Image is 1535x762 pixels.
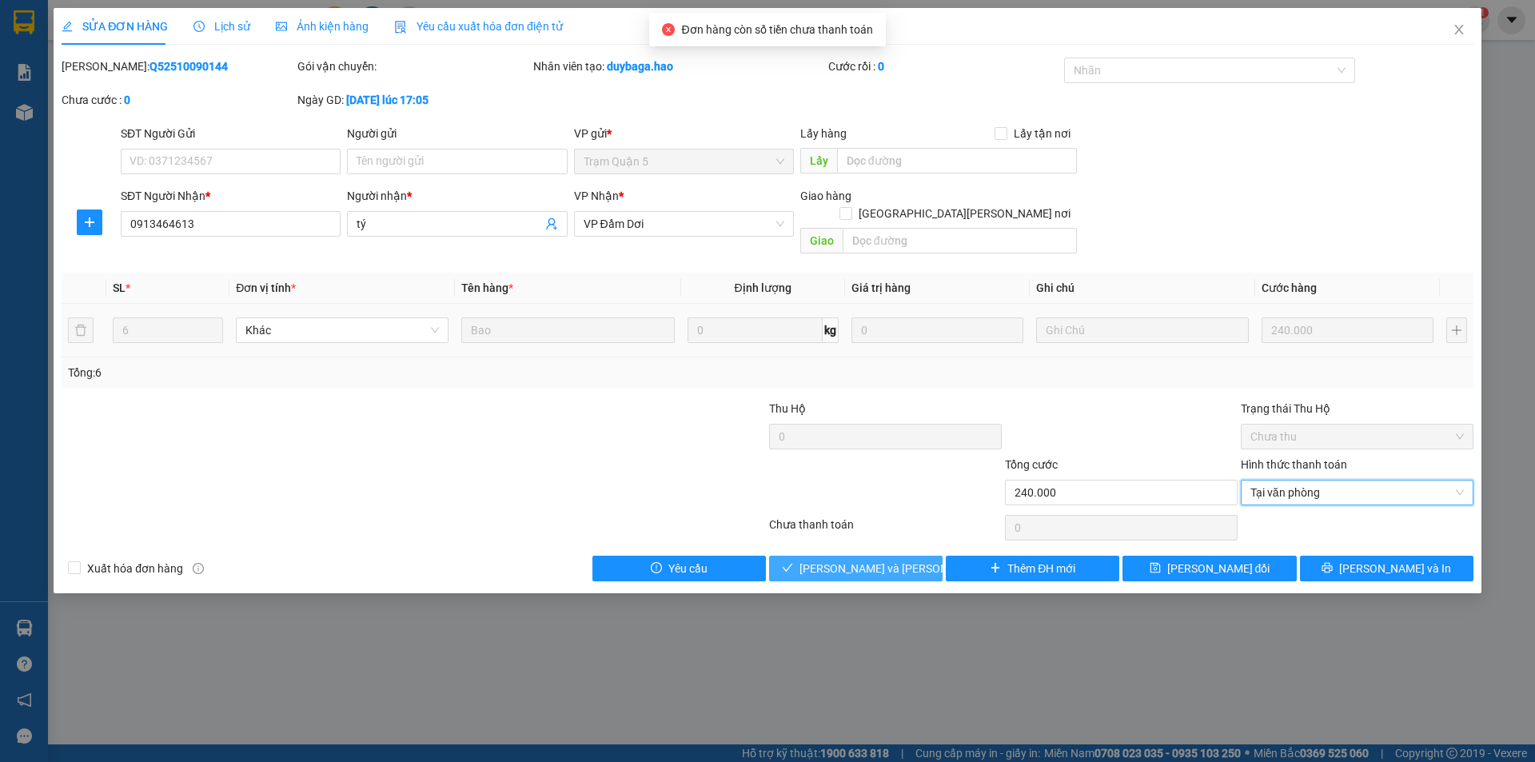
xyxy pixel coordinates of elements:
[394,21,407,34] img: icon
[461,317,674,343] input: VD: Bàn, Ghế
[150,59,668,79] li: Hotline: 02839552959
[799,560,1015,577] span: [PERSON_NAME] và [PERSON_NAME] hàng
[124,94,130,106] b: 0
[767,516,1003,544] div: Chưa thanh toán
[1262,281,1317,294] span: Cước hàng
[852,205,1077,222] span: [GEOGRAPHIC_DATA][PERSON_NAME] nơi
[20,20,100,100] img: logo.jpg
[1005,458,1058,471] span: Tổng cước
[121,125,341,142] div: SĐT Người Gửi
[347,125,567,142] div: Người gửi
[1339,560,1451,577] span: [PERSON_NAME] và In
[592,556,766,581] button: exclamation-circleYêu cầu
[851,317,1023,343] input: 0
[681,23,872,36] span: Đơn hàng còn số tiền chưa thanh toán
[62,91,294,109] div: Chưa cước :
[545,217,558,230] span: user-add
[574,125,794,142] div: VP gửi
[1446,317,1467,343] button: plus
[236,281,296,294] span: Đơn vị tính
[735,281,791,294] span: Định lượng
[533,58,825,75] div: Nhân viên tạo:
[800,148,837,174] span: Lấy
[800,127,847,140] span: Lấy hàng
[245,318,439,342] span: Khác
[1300,556,1473,581] button: printer[PERSON_NAME] và In
[607,60,673,73] b: duybaga.hao
[193,20,250,33] span: Lịch sử
[297,58,530,75] div: Gói vận chuyển:
[1241,458,1347,471] label: Hình thức thanh toán
[1262,317,1433,343] input: 0
[662,23,675,36] span: close-circle
[782,562,793,575] span: check
[347,187,567,205] div: Người nhận
[990,562,1001,575] span: plus
[297,91,530,109] div: Ngày GD:
[584,212,784,236] span: VP Đầm Dơi
[800,190,851,202] span: Giao hàng
[584,150,784,174] span: Trạm Quận 5
[113,281,126,294] span: SL
[62,58,294,75] div: [PERSON_NAME]:
[394,20,563,33] span: Yêu cầu xuất hóa đơn điện tử
[68,364,592,381] div: Tổng: 6
[878,60,884,73] b: 0
[62,20,168,33] span: SỬA ĐƠN HÀNG
[769,402,806,415] span: Thu Hộ
[769,556,943,581] button: check[PERSON_NAME] và [PERSON_NAME] hàng
[823,317,839,343] span: kg
[81,560,189,577] span: Xuất hóa đơn hàng
[461,281,513,294] span: Tên hàng
[1453,23,1465,36] span: close
[651,562,662,575] span: exclamation-circle
[828,58,1061,75] div: Cước rồi :
[346,94,429,106] b: [DATE] lúc 17:05
[121,187,341,205] div: SĐT Người Nhận
[1030,273,1255,304] th: Ghi chú
[1150,562,1161,575] span: save
[574,190,619,202] span: VP Nhận
[68,317,94,343] button: delete
[946,556,1119,581] button: plusThêm ĐH mới
[1167,560,1270,577] span: [PERSON_NAME] đổi
[668,560,708,577] span: Yêu cầu
[1437,8,1481,53] button: Close
[800,228,843,253] span: Giao
[1250,481,1464,505] span: Tại văn phòng
[276,20,369,33] span: Ảnh kiện hàng
[1322,562,1333,575] span: printer
[1241,400,1473,417] div: Trạng thái Thu Hộ
[150,60,228,73] b: Q52510090144
[150,39,668,59] li: 26 Phó Cơ Điều, Phường 12
[1250,425,1464,449] span: Chưa thu
[837,148,1077,174] input: Dọc đường
[1007,560,1075,577] span: Thêm ĐH mới
[276,21,287,32] span: picture
[851,281,911,294] span: Giá trị hàng
[78,216,102,229] span: plus
[193,563,204,574] span: info-circle
[62,21,73,32] span: edit
[1122,556,1296,581] button: save[PERSON_NAME] đổi
[843,228,1077,253] input: Dọc đường
[193,21,205,32] span: clock-circle
[20,116,193,142] b: GỬI : VP Đầm Dơi
[77,209,102,235] button: plus
[1007,125,1077,142] span: Lấy tận nơi
[1036,317,1249,343] input: Ghi Chú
